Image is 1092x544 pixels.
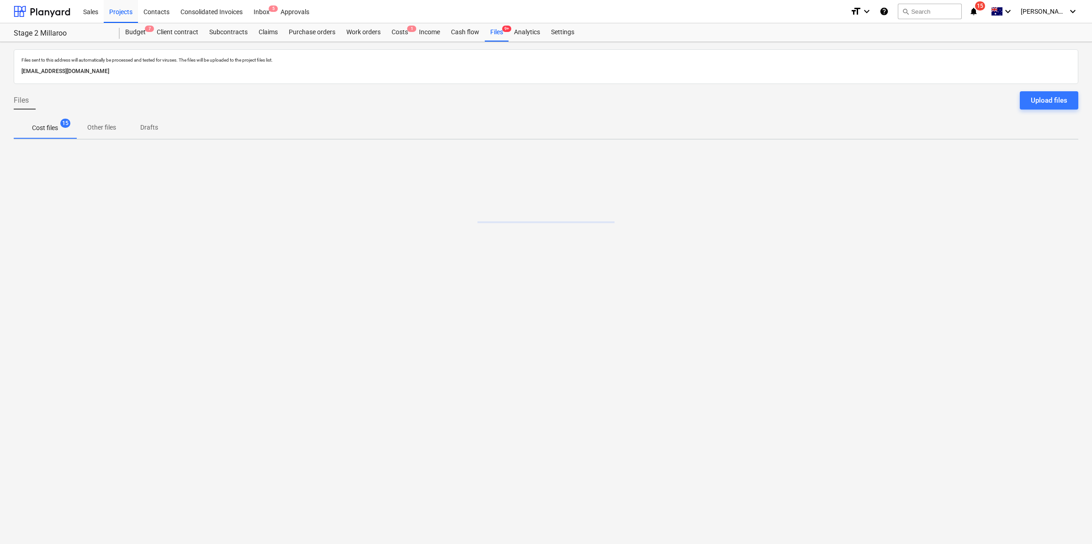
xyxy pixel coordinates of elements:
i: keyboard_arrow_down [1067,6,1078,17]
div: Stage 2 Millaroo [14,29,109,38]
a: Budget7 [120,23,151,42]
a: Files9+ [485,23,509,42]
span: Files [14,95,29,106]
a: Work orders [341,23,386,42]
span: search [902,8,909,15]
a: Income [413,23,445,42]
div: Costs [386,23,413,42]
button: Search [898,4,962,19]
a: Client contract [151,23,204,42]
p: Files sent to this address will automatically be processed and tested for viruses. The files will... [21,57,1071,63]
i: keyboard_arrow_down [861,6,872,17]
button: Upload files [1020,91,1078,110]
a: Settings [546,23,580,42]
p: Cost files [32,123,58,133]
div: Budget [120,23,151,42]
div: Files [485,23,509,42]
i: keyboard_arrow_down [1002,6,1013,17]
span: [PERSON_NAME] [1021,8,1066,15]
span: 5 [269,5,278,12]
span: 7 [145,26,154,32]
span: 9+ [502,26,511,32]
a: Cash flow [445,23,485,42]
i: Knowledge base [880,6,889,17]
span: 15 [975,1,985,10]
i: notifications [969,6,978,17]
a: Analytics [509,23,546,42]
a: Purchase orders [283,23,341,42]
a: Subcontracts [204,23,253,42]
p: [EMAIL_ADDRESS][DOMAIN_NAME] [21,67,1071,76]
p: Other files [87,123,116,132]
p: Drafts [138,123,160,132]
div: Upload files [1031,94,1067,106]
a: Costs1 [386,23,413,42]
span: 15 [60,119,70,128]
span: 1 [407,26,416,32]
a: Claims [253,23,283,42]
i: format_size [850,6,861,17]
